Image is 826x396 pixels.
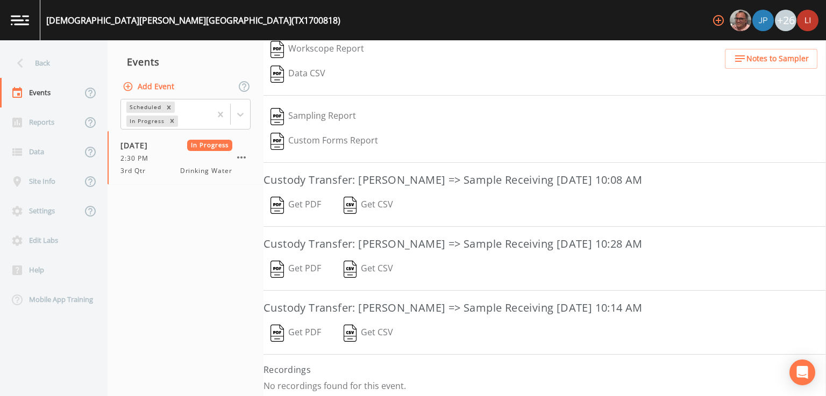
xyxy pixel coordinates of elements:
p: No recordings found for this event. [264,380,826,391]
button: Data CSV [264,62,332,87]
img: e1cb15338d9faa5df36971f19308172f [797,10,818,31]
img: svg%3e [270,108,284,125]
button: Workscope Report [264,37,371,62]
span: Notes to Sampler [746,52,809,66]
div: Remove Scheduled [163,102,175,113]
img: svg%3e [270,325,284,342]
img: svg%3e [270,261,284,278]
img: svg%3e [344,325,357,342]
h4: Recordings [264,363,826,376]
div: Remove In Progress [166,116,178,127]
div: In Progress [126,116,166,127]
img: svg%3e [270,66,284,83]
div: +26 [775,10,796,31]
div: Scheduled [126,102,163,113]
img: svg%3e [270,133,284,150]
button: Get PDF [264,193,328,218]
button: Notes to Sampler [725,49,817,69]
div: Events [108,48,264,75]
button: Custom Forms Report [264,129,385,154]
span: [DATE] [120,140,155,151]
span: In Progress [187,140,233,151]
button: Get CSV [336,321,401,345]
h3: Custody Transfer: [PERSON_NAME] => Sample Receiving [DATE] 10:08 AM [264,171,826,189]
img: e2d790fa78825a4bb76dcb6ab311d44c [730,10,751,31]
div: Open Intercom Messenger [789,359,815,385]
div: Joshua gere Paul [752,10,774,31]
img: svg%3e [270,41,284,58]
a: [DATE]In Progress2:30 PM3rd QtrDrinking Water [108,131,264,185]
div: Mike Franklin [729,10,752,31]
img: svg%3e [344,197,357,214]
button: Get CSV [336,257,401,282]
button: Get PDF [264,257,328,282]
img: logo [11,15,29,25]
h3: Custody Transfer: [PERSON_NAME] => Sample Receiving [DATE] 10:28 AM [264,235,826,253]
span: 3rd Qtr [120,166,152,176]
button: Sampling Report [264,104,363,129]
button: Get PDF [264,321,328,345]
div: [DEMOGRAPHIC_DATA][PERSON_NAME][GEOGRAPHIC_DATA] (TX1700818) [46,14,340,27]
img: svg%3e [270,197,284,214]
span: 2:30 PM [120,154,155,163]
button: Add Event [120,77,179,97]
button: Get CSV [336,193,401,218]
span: Drinking Water [180,166,232,176]
h3: Custody Transfer: [PERSON_NAME] => Sample Receiving [DATE] 10:14 AM [264,299,826,316]
img: 41241ef155101aa6d92a04480b0d0000 [752,10,774,31]
img: svg%3e [344,261,357,278]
